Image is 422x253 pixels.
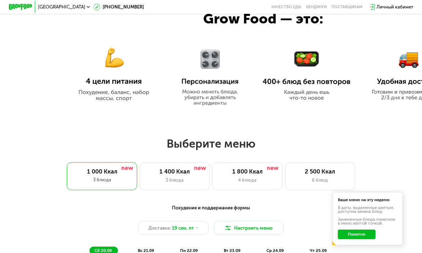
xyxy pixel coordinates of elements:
[19,137,403,151] h2: Выберите меню
[38,5,85,9] span: [GEOGRAPHIC_DATA]
[213,221,284,235] button: Настроить меню
[203,9,343,29] div: Grow Food — это:
[146,168,204,175] div: 1 400 Ккал
[338,230,376,239] button: Понятно
[338,198,397,202] div: Ваше меню на эту неделю
[73,168,131,175] div: 1 000 Ккал
[172,225,194,232] span: 19 сен, пт
[291,168,349,175] div: 2 500 Ккал
[94,248,112,253] span: сб 20.09
[224,248,240,253] span: вт 23.09
[306,5,327,9] a: Вендинги
[146,177,204,184] div: 3 блюда
[73,176,131,183] div: 3 блюда
[266,248,284,253] span: ср 24.09
[218,177,276,184] div: 4 блюда
[148,225,171,232] span: Доставка:
[338,206,397,214] div: В даты, выделенные желтым, доступна замена блюд.
[38,204,385,212] div: Похудение и поддержание формы
[291,177,349,184] div: 6 блюд
[218,168,276,175] div: 1 800 Ккал
[93,4,144,11] a: [PHONE_NUMBER]
[180,248,198,253] span: пн 22.09
[271,5,301,9] a: Качество еды
[138,248,154,253] span: вс 21.09
[310,248,327,253] span: чт 25.09
[331,5,362,9] div: поставщикам
[377,4,413,11] div: Личный кабинет
[338,218,397,226] div: Заменённые блюда пометили в меню жёлтой точкой.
